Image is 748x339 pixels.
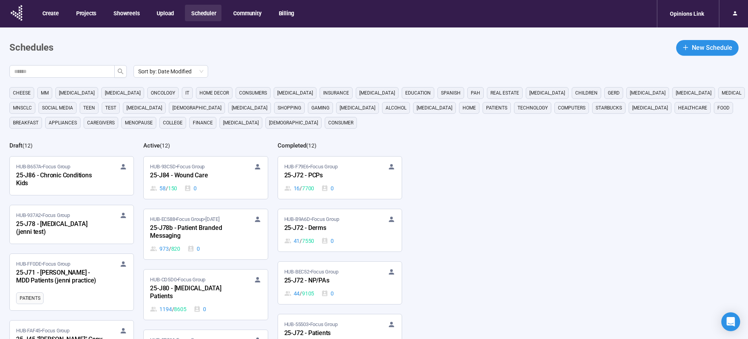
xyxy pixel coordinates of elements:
span: HUB-55503 • Focus Group [284,321,338,328]
span: [MEDICAL_DATA] [59,89,95,97]
span: PAH [471,89,480,97]
span: ( 12 ) [306,142,316,149]
span: 150 [168,184,177,193]
span: New Schedule [692,43,732,53]
div: 25-J78b - Patient Branded Messaging [150,223,236,241]
span: [MEDICAL_DATA] [223,119,259,127]
span: [MEDICAL_DATA] [126,104,162,112]
span: Insurance [323,89,349,97]
div: 0 [194,305,206,313]
span: appliances [49,119,77,127]
span: [DEMOGRAPHIC_DATA] [269,119,318,127]
span: [MEDICAL_DATA] [277,89,313,97]
span: [MEDICAL_DATA] [529,89,565,97]
span: HUB-937A2 • Focus Group [16,211,70,219]
button: Upload [150,5,179,21]
a: HUB-FF0DE•Focus Group25-J71 - [PERSON_NAME] - MDD Patients (jenni practice)Patients [10,254,134,310]
span: it [185,89,189,97]
span: 9105 [302,289,314,298]
span: 7550 [302,237,314,245]
span: plus [682,44,689,51]
span: [MEDICAL_DATA] [417,104,452,112]
span: caregivers [87,119,115,127]
button: Projects [70,5,102,21]
span: 820 [171,244,180,253]
span: menopause [125,119,153,127]
span: [MEDICAL_DATA] [232,104,267,112]
span: 7700 [302,184,314,193]
a: HUB-937A2•Focus Group25-J78 - [MEDICAL_DATA] (jenni test) [10,205,134,244]
span: Patients [20,294,40,302]
div: 25-J72 - NP/PAs [284,276,371,286]
a: HUB-93C5D•Focus Group25-J84 - Wound Care58 / 1500 [144,157,267,199]
span: / [300,289,302,298]
time: [DATE] [205,216,219,222]
div: 25-J80 - [MEDICAL_DATA] Patients [150,284,236,302]
a: HUB-B657A•Focus Group25-J86 - Chronic Conditions Kids [10,157,134,195]
div: 25-J71 - [PERSON_NAME] - MDD Patients (jenni practice) [16,268,102,286]
span: search [117,68,124,75]
span: / [300,237,302,245]
span: HUB-B9A6D • Focus Group [284,215,339,223]
span: [MEDICAL_DATA] [359,89,395,97]
span: HUB-BEC52 • Focus Group [284,268,338,276]
span: college [163,119,183,127]
span: / [300,184,302,193]
span: Sort by: Date Modified [138,66,203,77]
span: oncology [151,89,175,97]
a: HUB-CD5D0•Focus Group25-J80 - [MEDICAL_DATA] Patients1194 / 86050 [144,270,267,320]
span: Spanish [441,89,461,97]
button: Create [36,5,64,21]
span: gaming [311,104,329,112]
span: Test [105,104,116,112]
span: breakfast [13,119,38,127]
span: [MEDICAL_DATA] [632,104,668,112]
span: HUB-93C5D • Focus Group [150,163,205,171]
span: HUB-B657A • Focus Group [16,163,70,171]
h2: Active [143,142,160,149]
span: HUB-EC588 • Focus Group • [150,215,219,223]
div: 0 [187,244,200,253]
span: healthcare [678,104,707,112]
button: Billing [272,5,300,21]
span: HUB-FF0DE • Focus Group [16,260,70,268]
span: Food [717,104,730,112]
span: / [166,184,168,193]
span: shopping [278,104,301,112]
button: Showreels [107,5,145,21]
h2: Draft [9,142,22,149]
h1: Schedules [9,40,53,55]
span: starbucks [596,104,622,112]
div: 25-J86 - Chronic Conditions Kids [16,171,102,189]
a: HUB-F79E6•Focus Group25-J72 - PCPs16 / 77000 [278,157,402,199]
span: children [575,89,598,97]
a: HUB-EC588•Focus Group•[DATE]25-J78b - Patient Branded Messaging973 / 8200 [144,209,267,259]
span: medical [722,89,741,97]
button: search [114,65,127,78]
span: MM [41,89,49,97]
div: 44 [284,289,315,298]
div: 0 [184,184,197,193]
span: HUB-F79E6 • Focus Group [284,163,338,171]
a: HUB-B9A6D•Focus Group25-J72 - Derms41 / 75500 [278,209,402,252]
span: HUB-CD5D0 • Focus Group [150,276,205,284]
span: Teen [83,104,95,112]
div: Opinions Link [665,6,709,21]
span: consumer [328,119,353,127]
div: 41 [284,237,315,245]
span: technology [518,104,548,112]
span: ( 12 ) [160,142,170,149]
div: 1194 [150,305,186,313]
div: 25-J72 - Patients [284,328,371,339]
div: 25-J72 - Derms [284,223,371,233]
span: [MEDICAL_DATA] [340,104,375,112]
a: HUB-BEC52•Focus Group25-J72 - NP/PAs44 / 91050 [278,262,402,304]
span: consumers [239,89,267,97]
span: ( 12 ) [22,142,33,149]
span: mnsclc [13,104,32,112]
div: 25-J72 - PCPs [284,171,371,181]
div: 58 [150,184,177,193]
div: 25-J78 - [MEDICAL_DATA] (jenni test) [16,219,102,237]
span: finance [193,119,213,127]
div: 16 [284,184,315,193]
